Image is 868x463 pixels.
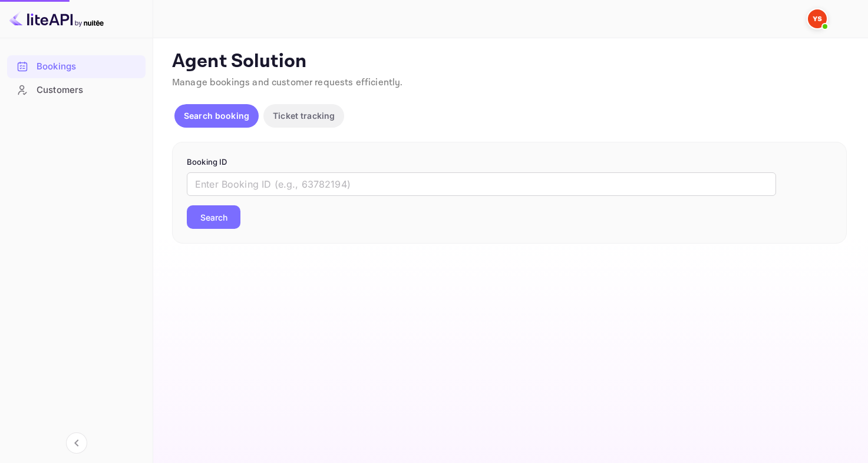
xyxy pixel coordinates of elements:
[7,79,146,102] div: Customers
[66,432,87,454] button: Collapse navigation
[7,55,146,78] div: Bookings
[37,84,140,97] div: Customers
[273,109,335,122] p: Ticket tracking
[172,50,847,74] p: Agent Solution
[37,60,140,74] div: Bookings
[808,9,827,28] img: Yandex Support
[187,156,832,168] p: Booking ID
[172,76,403,89] span: Manage bookings and customer requests efficiently.
[7,79,146,101] a: Customers
[187,172,776,196] input: Enter Booking ID (e.g., 63782194)
[184,109,249,122] p: Search booking
[9,9,104,28] img: LiteAPI logo
[187,205,240,229] button: Search
[7,55,146,77] a: Bookings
